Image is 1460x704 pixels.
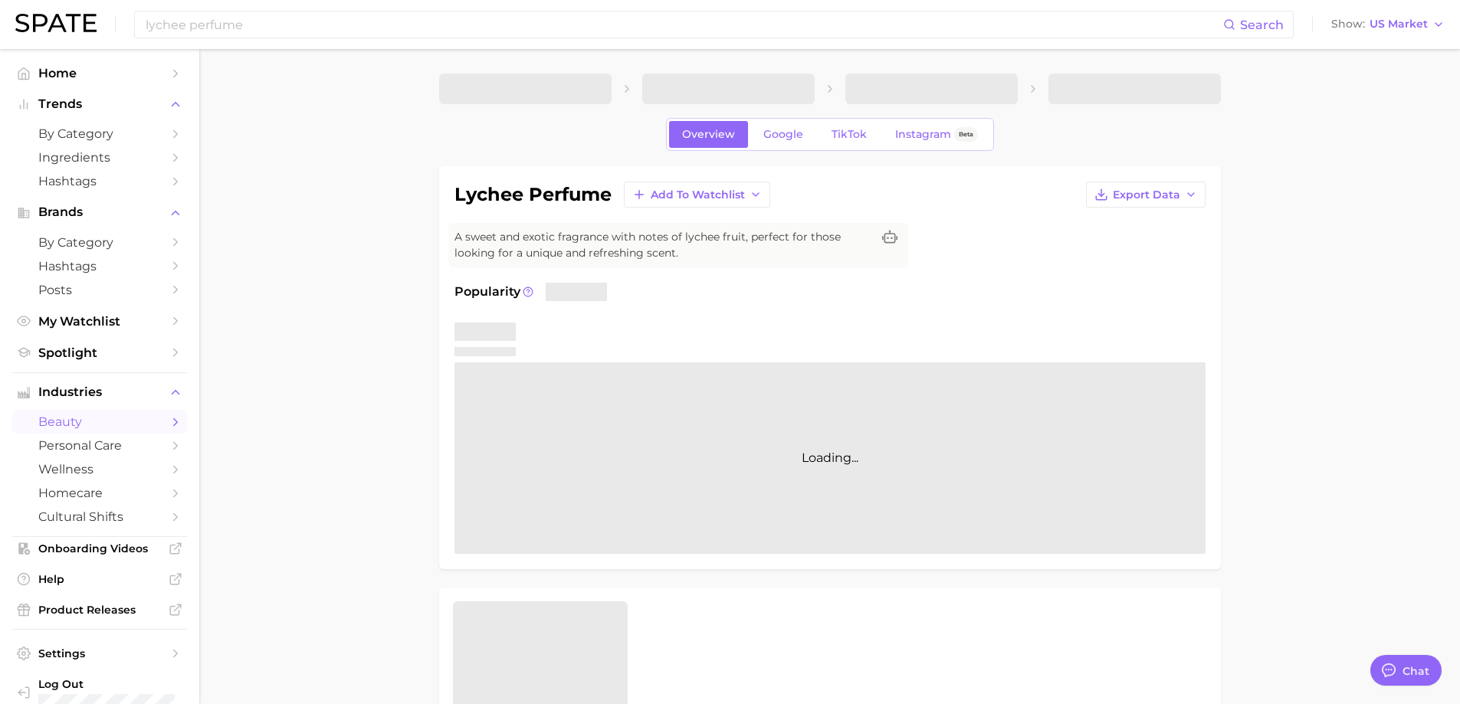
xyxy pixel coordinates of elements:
button: Add to Watchlist [624,182,770,208]
span: by Category [38,126,161,141]
span: Hashtags [38,174,161,188]
button: Industries [12,381,187,404]
a: personal care [12,434,187,457]
span: beauty [38,414,161,429]
button: ShowUS Market [1327,15,1449,34]
a: Overview [669,121,748,148]
a: wellness [12,457,187,481]
span: Ingredients [38,150,161,165]
span: Product Releases [38,603,161,617]
span: Home [38,66,161,80]
a: Help [12,568,187,591]
span: Search [1240,18,1284,32]
span: Onboarding Videos [38,542,161,555]
a: beauty [12,410,187,434]
button: Export Data [1086,182,1206,208]
a: Product Releases [12,598,187,621]
div: Loading... [454,362,1206,554]
span: Trends [38,97,161,111]
a: Google [750,121,816,148]
span: Brands [38,205,161,219]
span: Posts [38,283,161,297]
a: Posts [12,278,187,302]
a: Settings [12,642,187,665]
span: Spotlight [38,345,161,360]
span: Hashtags [38,259,161,273]
input: Search here for a brand, industry, or ingredient [144,11,1223,38]
span: Add to Watchlist [651,188,745,201]
a: Home [12,61,187,85]
h1: lychee perfume [454,185,612,204]
img: SPATE [15,14,97,32]
span: US Market [1370,20,1428,28]
a: by Category [12,122,187,146]
span: Popularity [454,283,520,301]
span: homecare [38,486,161,500]
span: TikTok [832,128,867,141]
a: Ingredients [12,146,187,169]
a: Hashtags [12,169,187,193]
span: Help [38,572,161,586]
span: Google [763,128,803,141]
span: My Watchlist [38,314,161,329]
a: cultural shifts [12,505,187,529]
span: Instagram [895,128,951,141]
a: InstagramBeta [882,121,991,148]
button: Brands [12,201,187,224]
span: Settings [38,647,161,660]
a: Spotlight [12,341,187,365]
a: Hashtags [12,254,187,278]
span: wellness [38,462,161,476]
span: personal care [38,438,161,453]
span: by Category [38,235,161,250]
span: A sweet and exotic fragrance with notes of lychee fruit, perfect for those looking for a unique a... [454,229,871,261]
span: Beta [959,128,973,141]
span: Industries [38,385,161,399]
button: Trends [12,93,187,116]
a: Onboarding Videos [12,537,187,560]
span: cultural shifts [38,509,161,524]
span: Overview [682,128,735,141]
a: My Watchlist [12,309,187,333]
span: Show [1331,20,1365,28]
span: Export Data [1113,188,1180,201]
a: TikTok [819,121,880,148]
a: by Category [12,231,187,254]
span: Log Out [38,677,211,691]
a: homecare [12,481,187,505]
